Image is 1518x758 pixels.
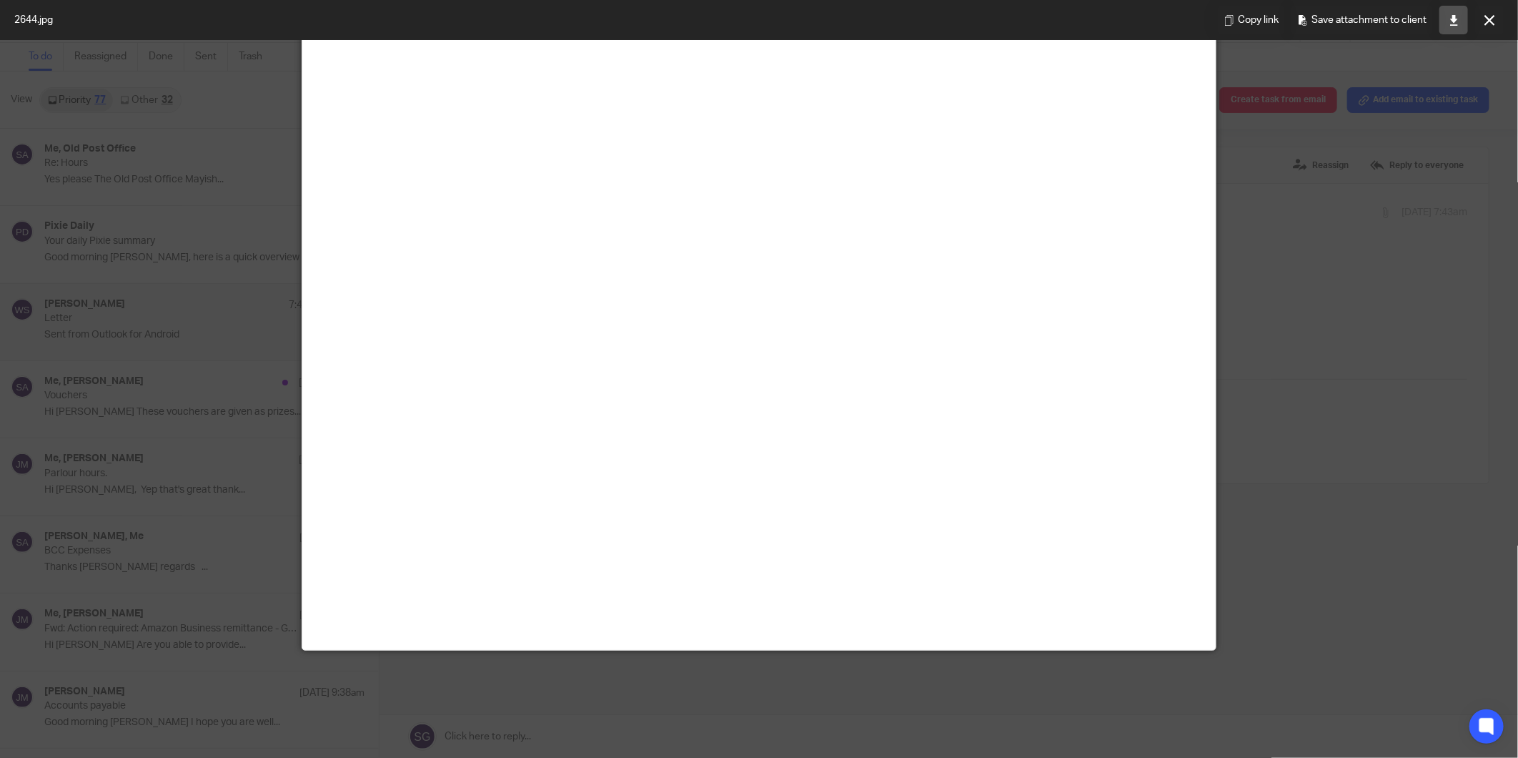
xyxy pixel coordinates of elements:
a: Outlook for Android [49,30,147,42]
span: Copy link [1238,11,1279,29]
button: Save attachment to client [1291,6,1432,34]
button: Copy link [1218,6,1284,34]
span: Save attachment to client [1311,11,1427,29]
span: 2644.jpg [14,13,53,27]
